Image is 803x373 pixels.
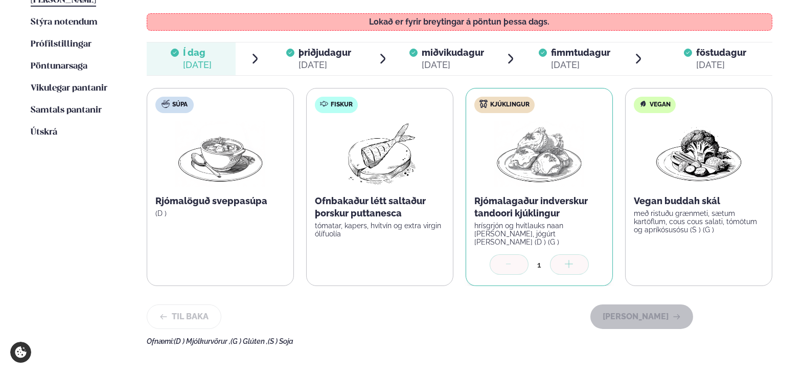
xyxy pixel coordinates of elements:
a: Samtals pantanir [31,104,102,117]
p: Lokað er fyrir breytingar á pöntun þessa dags. [157,18,762,26]
a: Prófílstillingar [31,38,91,51]
p: hrísgrjón og hvítlauks naan [PERSON_NAME], jógúrt [PERSON_NAME] (D ) (G ) [474,222,604,246]
span: Vegan [650,101,671,109]
img: Chicken-thighs.png [494,121,584,187]
span: Pöntunarsaga [31,62,87,71]
div: [DATE] [422,59,484,71]
span: (G ) Glúten , [231,337,268,345]
span: þriðjudagur [299,47,351,58]
div: [DATE] [299,59,351,71]
span: Súpa [172,101,188,109]
span: Stýra notendum [31,18,98,27]
p: (D ) [155,209,285,217]
span: föstudagur [696,47,746,58]
span: Vikulegar pantanir [31,84,107,93]
p: Ofnbakaður létt saltaður þorskur puttanesca [315,195,445,220]
span: (D ) Mjólkurvörur , [174,337,231,345]
img: Vegan.png [654,121,744,187]
span: miðvikudagur [422,47,484,58]
span: Útskrá [31,128,57,137]
a: Pöntunarsaga [31,60,87,73]
div: [DATE] [183,59,212,71]
a: Cookie settings [10,342,31,363]
p: tómatar, kapers, hvítvín og extra virgin ólífuolía [315,222,445,238]
div: [DATE] [696,59,746,71]
p: Rjómalagaður indverskur tandoori kjúklingur [474,195,604,220]
span: Kjúklingur [490,101,530,109]
div: [DATE] [551,59,610,71]
a: Útskrá [31,126,57,139]
a: Stýra notendum [31,16,98,29]
p: með ristuðu grænmeti, sætum kartöflum, cous cous salati, tómötum og apríkósusósu (S ) (G ) [634,209,764,234]
span: (S ) Soja [268,337,293,345]
p: Rjómalöguð sveppasúpa [155,195,285,207]
a: Vikulegar pantanir [31,82,107,95]
img: Fish.png [335,121,425,187]
img: chicken.svg [479,100,488,108]
span: Samtals pantanir [31,106,102,115]
img: Vegan.svg [639,100,647,108]
img: soup.svg [162,100,170,108]
button: [PERSON_NAME] [590,304,693,329]
img: fish.svg [320,100,328,108]
span: fimmtudagur [551,47,610,58]
div: Ofnæmi: [147,337,772,345]
button: Til baka [147,304,221,329]
span: Fiskur [331,101,353,109]
span: Prófílstillingar [31,40,91,49]
img: Soup.png [175,121,265,187]
div: 1 [529,259,550,271]
p: Vegan buddah skál [634,195,764,207]
span: Í dag [183,47,212,59]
